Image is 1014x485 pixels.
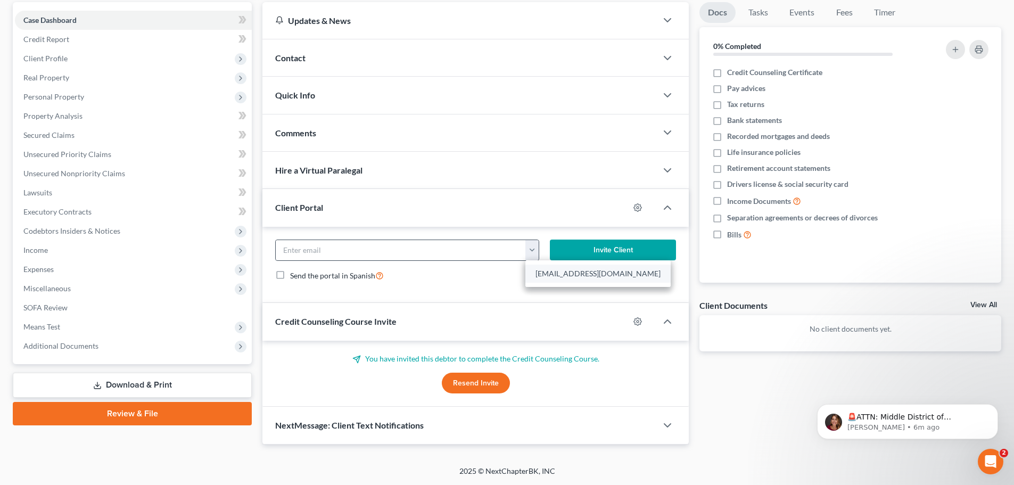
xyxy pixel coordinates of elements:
[275,53,306,63] span: Contact
[699,300,768,311] div: Client Documents
[23,245,48,254] span: Income
[13,373,252,398] a: Download & Print
[15,145,252,164] a: Unsecured Priority Claims
[727,131,830,142] span: Recorded mortgages and deeds
[23,130,75,139] span: Secured Claims
[781,2,823,23] a: Events
[275,202,323,212] span: Client Portal
[442,373,510,394] button: Resend Invite
[15,11,252,30] a: Case Dashboard
[23,284,71,293] span: Miscellaneous
[15,202,252,221] a: Executory Contracts
[23,150,111,159] span: Unsecured Priority Claims
[275,15,644,26] div: Updates & News
[727,163,830,174] span: Retirement account statements
[727,212,878,223] span: Separation agreements or decrees of divorces
[727,196,791,207] span: Income Documents
[275,90,315,100] span: Quick Info
[1000,449,1008,457] span: 2
[23,111,83,120] span: Property Analysis
[713,42,761,51] strong: 0% Completed
[708,324,993,334] p: No client documents yet.
[23,92,84,101] span: Personal Property
[23,207,92,216] span: Executory Contracts
[970,301,997,309] a: View All
[275,316,397,326] span: Credit Counseling Course Invite
[15,298,252,317] a: SOFA Review
[276,240,526,260] input: Enter email
[23,54,68,63] span: Client Profile
[23,188,52,197] span: Lawsuits
[23,15,77,24] span: Case Dashboard
[23,265,54,274] span: Expenses
[23,169,125,178] span: Unsecured Nonpriority Claims
[978,449,1003,474] iframe: Intercom live chat
[275,354,676,364] p: You have invited this debtor to complete the Credit Counseling Course.
[15,126,252,145] a: Secured Claims
[727,115,782,126] span: Bank statements
[15,30,252,49] a: Credit Report
[15,164,252,183] a: Unsecured Nonpriority Claims
[801,382,1014,456] iframe: Intercom notifications message
[13,402,252,425] a: Review & File
[275,420,424,430] span: NextMessage: Client Text Notifications
[727,99,764,110] span: Tax returns
[23,322,60,331] span: Means Test
[827,2,861,23] a: Fees
[15,183,252,202] a: Lawsuits
[23,226,120,235] span: Codebtors Insiders & Notices
[23,35,69,44] span: Credit Report
[23,73,69,82] span: Real Property
[699,2,736,23] a: Docs
[865,2,904,23] a: Timer
[740,2,777,23] a: Tasks
[727,67,822,78] span: Credit Counseling Certificate
[727,229,741,240] span: Bills
[525,265,671,283] a: [EMAIL_ADDRESS][DOMAIN_NAME]
[23,341,98,350] span: Additional Documents
[275,165,362,175] span: Hire a Virtual Paralegal
[23,303,68,312] span: SOFA Review
[550,240,677,261] button: Invite Client
[204,466,811,485] div: 2025 © NextChapterBK, INC
[290,271,375,280] span: Send the portal in Spanish
[15,106,252,126] a: Property Analysis
[727,83,765,94] span: Pay advices
[727,147,801,158] span: Life insurance policies
[275,128,316,138] span: Comments
[727,179,848,190] span: Drivers license & social security card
